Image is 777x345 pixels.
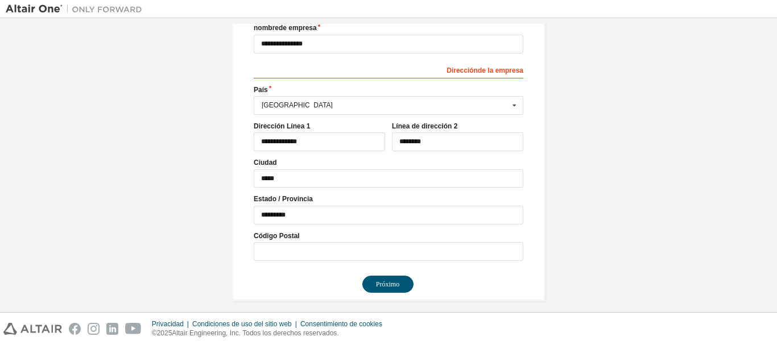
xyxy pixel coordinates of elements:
[6,3,148,15] img: Altair Uno
[376,280,399,288] font: Próximo
[262,101,333,109] font: [GEOGRAPHIC_DATA]
[300,320,382,328] font: Consentimiento de cookies
[447,66,478,74] font: Dirección
[157,329,172,337] font: 2025
[88,323,100,335] img: instagram.svg
[254,24,279,32] font: nombre
[254,159,277,167] font: Ciudad
[106,323,118,335] img: linkedin.svg
[152,329,157,337] font: ©
[478,66,523,74] font: de la empresa
[279,24,317,32] font: de empresa
[362,276,414,293] button: Próximo
[254,122,310,130] font: Dirección Línea 1
[152,320,184,328] font: Privacidad
[3,323,62,335] img: altair_logo.svg
[392,122,457,130] font: Línea de dirección 2
[69,323,81,335] img: facebook.svg
[172,329,338,337] font: Altair Engineering, Inc. Todos los derechos reservados.
[254,195,313,203] font: Estado / Provincia
[192,320,292,328] font: Condiciones de uso del sitio web
[254,86,268,94] font: País
[254,232,300,240] font: Código Postal
[125,323,142,335] img: youtube.svg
